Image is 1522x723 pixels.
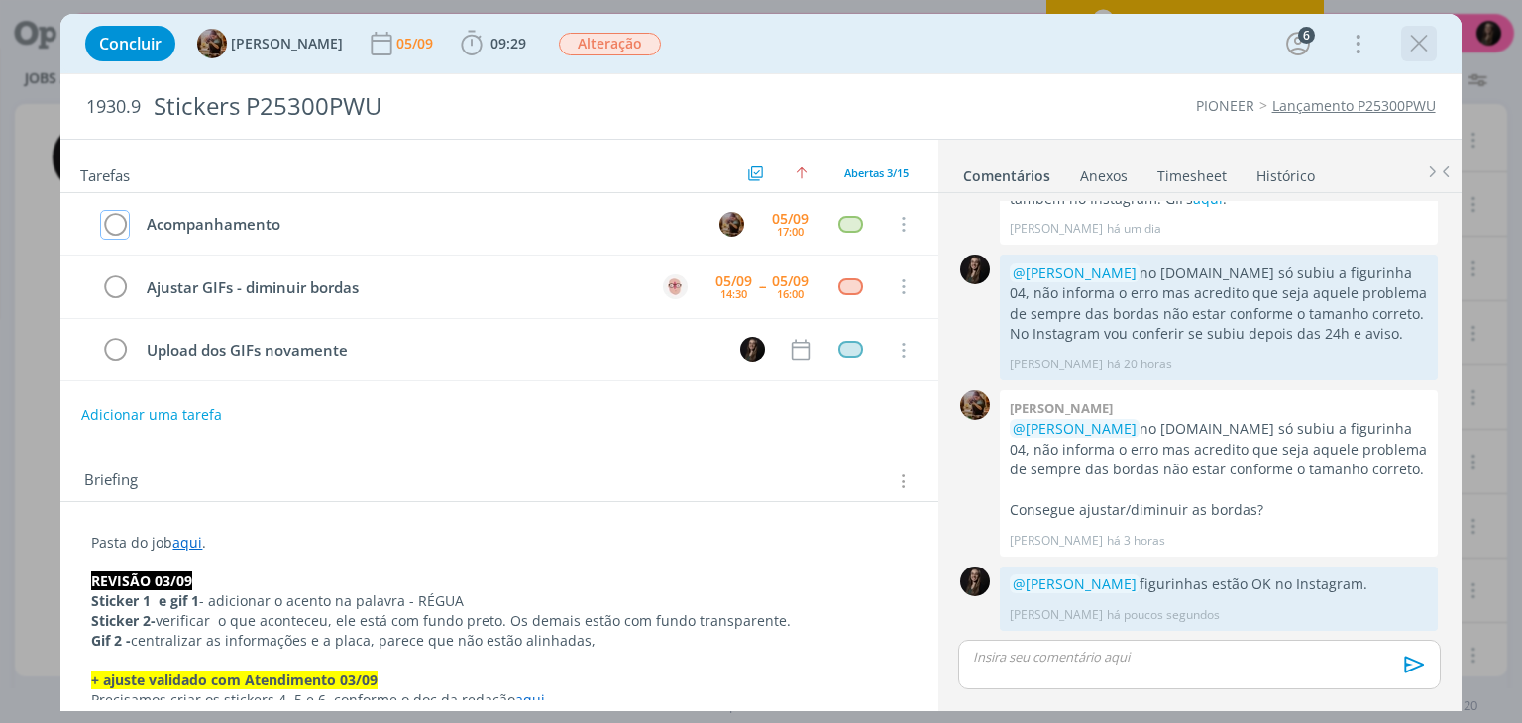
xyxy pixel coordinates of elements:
div: 05/09 [715,274,752,288]
button: 6 [1282,28,1314,59]
b: [PERSON_NAME] [1010,399,1113,417]
p: Consegue ajustar/diminuir as bordas? [1010,500,1428,520]
a: aqui [1193,189,1223,208]
p: no [DOMAIN_NAME] só subiu a figurinha 04, não informa o erro mas acredito que seja aquele problem... [1010,419,1428,479]
span: -- [759,279,765,293]
div: Ajustar GIFs - diminuir bordas [138,275,644,300]
div: 17:00 [777,226,804,237]
p: Precisamos criar os stickers 4, 5 e 6, conforme o doc da redação . [91,690,907,710]
strong: REVISÃO 03/09 [91,571,192,590]
a: PIONEER [1196,96,1254,115]
span: @[PERSON_NAME] [1013,419,1137,438]
p: [PERSON_NAME] [1010,356,1103,373]
img: A [197,29,227,58]
a: Lançamento P25300PWU [1272,96,1436,115]
a: Comentários [962,157,1051,186]
p: [PERSON_NAME] [1010,606,1103,624]
div: 05/09 [772,274,809,288]
span: há 3 horas [1107,532,1165,550]
span: verificar o que aconteceu, ele está com fundo preto. Os demais estão com fundo transparente. [156,611,791,630]
button: N [738,335,768,364]
a: aqui [172,533,202,552]
span: Concluir [99,36,162,52]
div: 05/09 [772,212,809,226]
img: N [960,255,990,284]
span: 09:29 [490,34,526,52]
button: A [661,271,691,301]
img: A [960,390,990,420]
img: N [740,337,765,361]
div: dialog [60,14,1461,711]
strong: Sticker 2- [91,611,156,630]
span: há poucos segundos [1107,606,1220,624]
strong: + ajuste validado com Atendimento 03/09 [91,671,378,689]
p: centralizar as informações e a placa, parece que não estão alinhadas, [91,631,907,651]
button: 09:29 [456,28,531,59]
div: Anexos [1080,166,1128,186]
a: Timesheet [1156,157,1228,186]
span: Tarefas [80,161,130,185]
img: N [960,567,990,596]
a: Histórico [1255,157,1316,186]
img: A [719,212,744,237]
span: Abertas 3/15 [844,165,909,180]
strong: Gif 2 - [91,631,131,650]
strong: Sticker 1 e gif 1 [91,591,199,610]
p: Pasta do job . [91,533,907,553]
img: A [663,274,688,299]
button: A [717,209,747,239]
button: A[PERSON_NAME] [197,29,343,58]
span: há 20 horas [1107,356,1172,373]
span: Alteração [559,33,661,55]
a: aqui [515,690,545,709]
div: 6 [1298,27,1315,44]
div: 14:30 [720,288,747,299]
p: figurinhas estão OK no Instagram. [1010,574,1428,594]
p: [PERSON_NAME] [1010,220,1103,238]
button: Adicionar uma tarefa [80,397,223,433]
span: 1930.9 [86,96,141,118]
div: Upload dos GIFs novamente [138,338,721,362]
button: Alteração [558,32,662,56]
span: há um dia [1107,220,1161,238]
p: no [DOMAIN_NAME] só subiu a figurinha 04, não informa o erro mas acredito que seja aquele problem... [1010,263,1428,345]
span: @[PERSON_NAME] [1013,574,1137,593]
div: Stickers P25300PWU [145,82,865,131]
button: Concluir [85,26,175,61]
img: arrow-up.svg [796,167,808,179]
p: - adicionar o acento na palavra - RÉGUA [91,591,907,611]
div: 05/09 [396,37,437,51]
span: @[PERSON_NAME] [1013,263,1137,282]
p: [PERSON_NAME] [1010,532,1103,550]
span: [PERSON_NAME] [231,37,343,51]
span: Briefing [84,468,138,494]
div: 16:00 [777,288,804,299]
div: Acompanhamento [138,212,701,237]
